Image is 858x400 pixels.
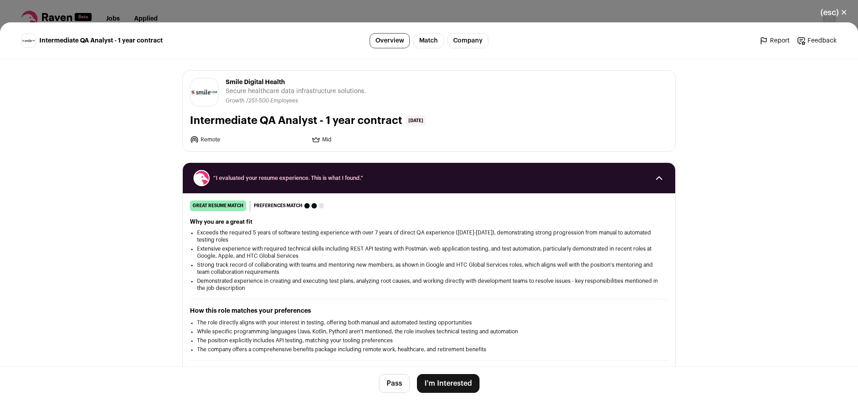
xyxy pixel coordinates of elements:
[213,174,645,182] span: “I evaluated your resume experience. This is what I found.”
[246,98,298,104] li: /
[197,337,661,344] li: The position explicitly includes API testing, matching your tooling preferences
[197,245,661,260] li: Extensive experience with required technical skills including REST API testing with Postman, web ...
[190,135,306,144] li: Remote
[406,115,426,126] span: [DATE]
[197,346,661,353] li: The company offers a comprehensive benefits package including remote work, healthcare, and retire...
[248,98,298,103] span: 251-500 Employees
[226,87,366,96] span: Secure healthcare data infrastructure solutions.
[413,33,444,48] a: Match
[197,229,661,243] li: Exceeds the required 5 years of software testing experience with over 7 years of direct QA experi...
[254,201,303,210] span: Preferences match
[797,36,837,45] a: Feedback
[417,374,479,393] button: I'm Interested
[197,277,661,292] li: Demonstrated experience in creating and executing test plans, analyzing root causes, and working ...
[190,218,668,226] h2: Why you are a great fit
[226,98,246,104] li: Growth
[311,135,428,144] li: Mid
[197,261,661,276] li: Strong track record of collaborating with teams and mentoring new members, as shown in Google and...
[190,89,218,96] img: a9532af437a511674463e8a0fddb665ca385b5e809c607faf535cce6f37098ce.png
[190,306,668,315] h2: How this role matches your preferences
[447,33,488,48] a: Company
[197,328,661,335] li: While specific programming languages (Java, Kotlin, Python) aren't mentioned, the role involves t...
[759,36,790,45] a: Report
[39,36,163,45] span: Intermediate QA Analyst - 1 year contract
[22,39,35,43] img: a9532af437a511674463e8a0fddb665ca385b5e809c607faf535cce6f37098ce.png
[226,78,366,87] span: Smile Digital Health
[379,374,410,393] button: Pass
[190,200,246,211] div: great resume match
[197,319,661,326] li: The role directly aligns with your interest in testing, offering both manual and automated testin...
[810,3,858,22] button: Close modal
[370,33,410,48] a: Overview
[190,114,402,128] h1: Intermediate QA Analyst - 1 year contract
